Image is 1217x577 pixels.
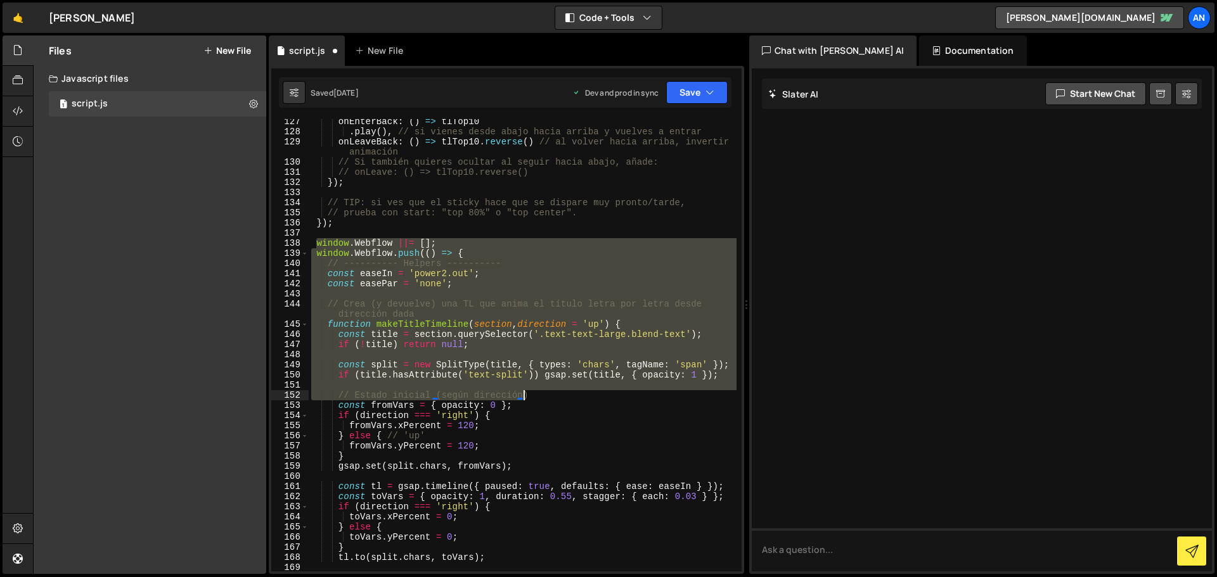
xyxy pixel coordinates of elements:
div: 127 [271,117,309,127]
div: 130 [271,157,309,167]
div: 139 [271,248,309,258]
div: 138 [271,238,309,248]
div: 152 [271,390,309,400]
div: script.js [289,44,325,57]
div: 164 [271,512,309,522]
div: 16797/45948.js [49,91,266,117]
div: 135 [271,208,309,218]
div: 150 [271,370,309,380]
span: 1 [60,100,67,110]
div: 160 [271,471,309,481]
div: 156 [271,431,309,441]
div: Chat with [PERSON_NAME] AI [749,35,917,66]
div: 168 [271,552,309,562]
div: 132 [271,177,309,187]
div: 158 [271,451,309,461]
button: Start new chat [1045,82,1146,105]
div: 162 [271,491,309,502]
div: 151 [271,380,309,390]
a: [PERSON_NAME][DOMAIN_NAME] [995,6,1184,29]
div: 157 [271,441,309,451]
div: 133 [271,187,309,198]
div: Documentation [919,35,1026,66]
div: 144 [271,299,309,319]
div: 143 [271,289,309,299]
a: An [1188,6,1211,29]
div: 148 [271,350,309,360]
div: 149 [271,360,309,370]
div: 147 [271,339,309,350]
div: Javascript files [34,66,266,91]
div: [DATE] [333,87,359,98]
div: 134 [271,198,309,208]
div: [PERSON_NAME] [49,10,135,25]
div: 153 [271,400,309,410]
div: 142 [271,279,309,289]
div: 131 [271,167,309,177]
h2: Files [49,44,72,58]
div: 129 [271,137,309,157]
div: 165 [271,522,309,532]
div: 128 [271,127,309,137]
a: 🤙 [3,3,34,33]
div: 141 [271,269,309,279]
h2: Slater AI [768,88,819,100]
button: New File [203,46,251,56]
div: 154 [271,410,309,421]
div: Saved [311,87,359,98]
div: 146 [271,329,309,339]
div: New File [355,44,408,57]
div: 167 [271,542,309,552]
div: 169 [271,562,309,573]
div: 140 [271,258,309,269]
div: 145 [271,319,309,329]
div: 137 [271,228,309,238]
button: Code + Tools [555,6,662,29]
div: 163 [271,502,309,512]
div: 155 [271,421,309,431]
div: 161 [271,481,309,491]
div: 159 [271,461,309,471]
div: 136 [271,218,309,228]
button: Save [666,81,728,104]
div: 166 [271,532,309,542]
div: script.js [72,98,108,110]
div: Dev and prod in sync [572,87,659,98]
